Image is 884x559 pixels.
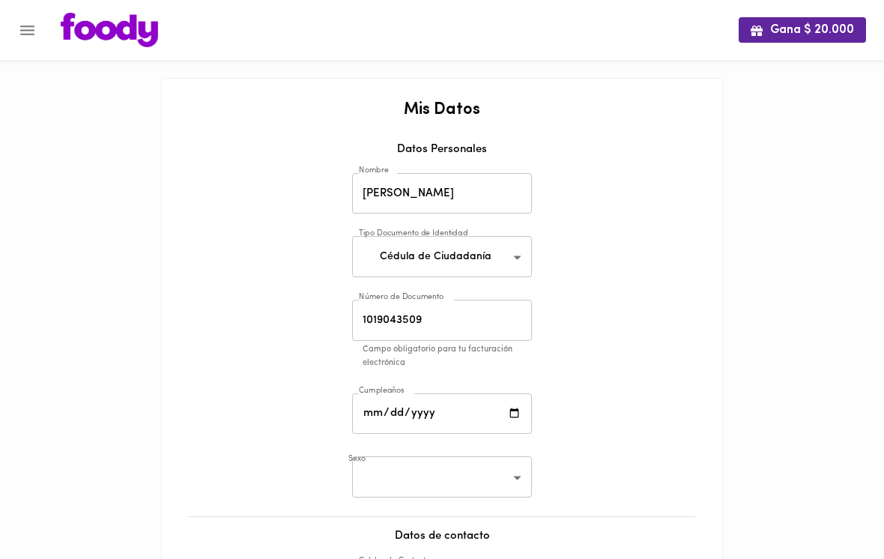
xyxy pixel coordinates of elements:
div: Cédula de Ciudadanía [352,236,532,277]
input: Número de Documento [352,300,532,341]
div: Datos Personales [177,142,707,169]
img: logo.png [61,13,158,47]
button: Gana $ 20.000 [739,17,866,42]
span: Gana $ 20.000 [751,23,854,37]
button: Menu [9,12,46,49]
label: Sexo [348,454,366,465]
div: ​ [352,456,532,498]
input: Tu nombre [352,173,532,214]
h2: Mis Datos [177,101,707,119]
div: Datos de contacto [177,528,707,559]
p: Campo obligatorio para tu facturación electrónica [363,343,542,371]
iframe: Messagebird Livechat Widget [797,472,869,544]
